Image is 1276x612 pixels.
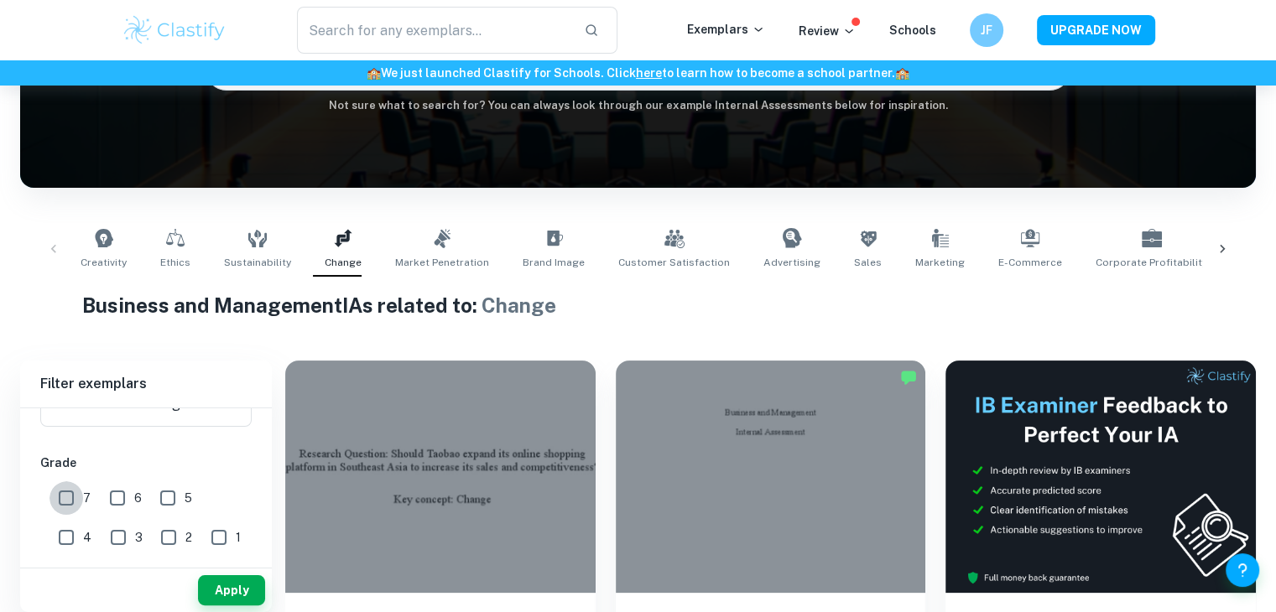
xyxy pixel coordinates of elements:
[523,255,585,270] span: Brand Image
[1226,553,1259,587] button: Help and Feedback
[185,528,192,547] span: 2
[82,290,1195,320] h1: Business and Management IAs related to:
[395,255,489,270] span: Market Penetration
[135,528,143,547] span: 3
[122,13,228,47] img: Clastify logo
[20,360,272,407] h6: Filter exemplars
[763,255,820,270] span: Advertising
[482,293,556,317] span: Change
[1037,15,1155,45] button: UPGRADE NOW
[636,66,662,80] a: here
[198,575,265,605] button: Apply
[160,255,190,270] span: Ethics
[325,255,362,270] span: Change
[185,489,192,507] span: 5
[900,369,917,386] img: Marked
[83,528,91,547] span: 4
[799,22,856,40] p: Review
[895,66,909,80] span: 🏫
[998,255,1062,270] span: E-commerce
[618,255,730,270] span: Customer Satisfaction
[970,13,1003,47] button: JF
[977,21,996,39] h6: JF
[889,23,936,37] a: Schools
[224,255,291,270] span: Sustainability
[20,97,1256,114] h6: Not sure what to search for? You can always look through our example Internal Assessments below f...
[134,489,142,507] span: 6
[3,64,1273,82] h6: We just launched Clastify for Schools. Click to learn how to become a school partner.
[81,255,127,270] span: Creativity
[945,360,1256,593] img: Thumbnail
[1096,255,1207,270] span: Corporate Profitability
[236,528,241,547] span: 1
[367,66,381,80] span: 🏫
[687,20,765,39] p: Exemplars
[854,255,882,270] span: Sales
[297,7,571,54] input: Search for any exemplars...
[83,489,91,507] span: 7
[915,255,965,270] span: Marketing
[40,454,252,472] h6: Grade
